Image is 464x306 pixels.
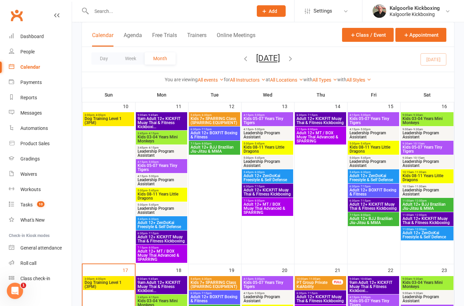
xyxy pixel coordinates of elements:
[8,7,25,24] a: Clubworx
[373,4,386,18] img: thumb_image1664779456.png
[190,114,239,117] span: 5:45pm
[9,90,72,105] a: Reports
[137,218,186,221] span: 5:45pm
[9,213,72,228] a: What's New
[137,232,186,235] span: 6:30pm
[137,175,186,178] span: 4:15pm
[147,296,159,299] span: - 4:15pm
[359,142,371,146] span: - 5:45pm
[243,117,292,125] span: Kids 05-07 Years Tiny Tigers
[359,114,371,117] span: - 5:00pm
[349,142,398,146] span: 5:00pm
[224,77,230,82] strong: for
[303,77,313,82] strong: with
[137,117,186,129] span: 9am Adult 12+ KICKFIT Muay Thai & Fitness Kickboxi...
[253,114,265,117] span: - 5:00pm
[243,114,292,117] span: 4:15pm
[243,171,292,174] span: 5:45pm
[124,32,142,47] button: Agenda
[187,32,207,47] button: Trainers
[123,101,135,112] div: 10
[147,161,159,164] span: - 5:00pm
[253,292,265,295] span: - 5:00pm
[9,240,72,256] a: General attendance kiosk mode
[229,265,241,276] div: 19
[20,80,42,85] div: Payments
[349,281,398,293] span: 9am Adult 12+ KICKFIT Muay Thai & Fitness Kickboxi...
[190,117,239,125] span: Kids 7+ SPARRING Class (SPARRING EQUIPMENT)
[21,283,26,288] span: 1
[414,214,427,217] span: - 12:00pm
[190,292,239,295] span: 6:30pm
[243,200,292,203] span: 7:15pm
[241,88,294,102] th: Wed
[137,278,186,281] span: 9:00am
[20,49,35,54] div: People
[137,281,186,293] span: 9am Adult 12+ KICKFIT Muay Thai & Fitness Kickboxi...
[296,292,345,295] span: 6:30pm
[190,128,239,131] span: 6:30pm
[296,281,333,289] span: PT Group Private KalAbility
[243,292,292,295] span: 4:15pm
[137,135,186,143] span: Kids 03-04 Years Mini Monkeys
[137,132,186,135] span: 3:45pm
[200,292,212,295] span: - 7:15pm
[253,185,265,188] span: - 7:15pm
[84,117,133,125] span: Dog Training Level 1 (3PM)
[296,117,345,125] span: Adult 12+ KICKFIT Muay Thai & Fitness Kickboxing
[402,128,452,131] span: 9:00am
[306,114,318,117] span: - 7:15pm
[243,281,292,289] span: Kids 05-07 Years Tiny Tigers
[395,28,446,42] button: Appointment
[402,295,452,303] span: Leadership Program Assistant
[256,53,280,63] button: [DATE]
[117,52,145,65] button: Week
[335,265,347,276] div: 21
[414,171,426,174] span: - 11:00am
[176,101,188,112] div: 11
[123,265,135,276] div: 17
[359,296,371,299] span: - 5:00pm
[400,88,454,102] th: Sat
[390,11,440,17] div: Kalgoorlie Kickboxing
[349,128,398,131] span: 4:15pm
[412,157,425,160] span: - 10:15am
[243,203,292,215] span: Adult 12+ MT / BOX Muay Thai Advanced & SPARRING
[20,260,36,266] div: Roll call
[20,141,50,146] div: Product Sales
[20,245,62,251] div: General attendance
[306,128,318,131] span: - 8:00pm
[147,247,159,250] span: - 8:00pm
[402,228,452,231] span: 11:00am
[402,281,452,289] span: Kids 03-04 Years Mini Monkeys
[296,295,345,303] span: Adult 12+ KICKFIT Muay Thai & Fitness Kickboxing
[9,44,72,60] a: People
[402,292,452,295] span: 9:00am
[349,278,398,281] span: 9:00am
[412,114,423,117] span: - 9:30am
[147,114,158,117] span: - 9:45am
[147,232,159,235] span: - 7:15pm
[20,34,44,39] div: Dashboard
[412,142,425,146] span: - 10:15am
[412,128,423,131] span: - 9:30am
[412,292,423,295] span: - 9:30am
[188,88,241,102] th: Tue
[37,201,44,207] span: 10
[137,178,186,186] span: Leadership Program Assistant
[243,131,292,139] span: Leadership Program Assistant
[402,117,452,125] span: Kids 03-04 Years Mini Monkeys
[349,214,398,217] span: 7:15pm
[137,189,186,192] span: 5:00pm
[402,203,452,211] span: Adult 12+ BJJ Brazilian Jiu-Jitsu & MMA
[253,157,265,160] span: - 5:45pm
[9,182,72,197] a: Workouts
[190,281,239,289] span: Kids 7+ SPARRING Class (SPARRING EQUIPMENT)
[200,114,212,117] span: - 6:30pm
[9,197,72,213] a: Tasks 10
[190,142,239,146] span: 7:15pm
[349,188,398,197] span: Adult 12+ BOXFIT Boxing & Fitness
[332,280,343,285] div: FULL
[253,142,265,146] span: - 5:45pm
[137,114,186,117] span: 9:00am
